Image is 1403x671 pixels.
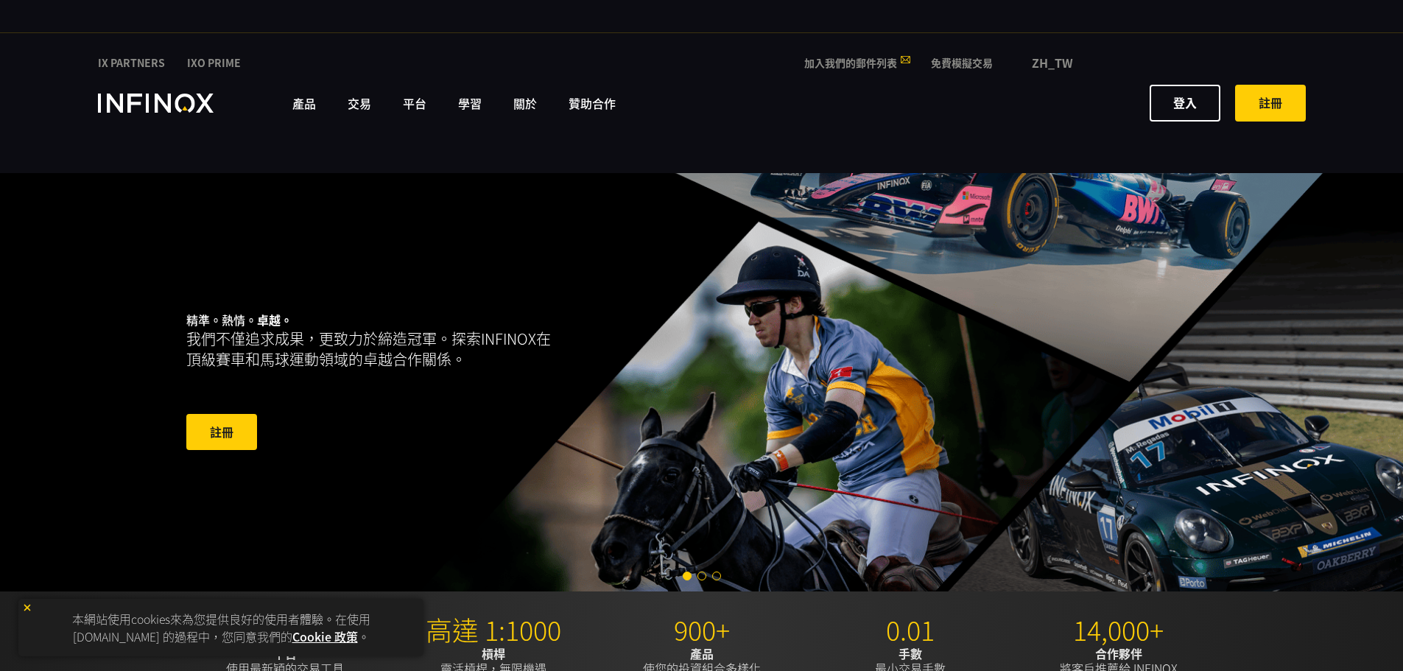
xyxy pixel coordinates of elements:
[899,644,922,662] strong: 手數
[569,94,616,112] a: 贊助合作
[186,289,650,476] div: 精準。熱情。
[1095,644,1142,662] strong: 合作夥伴
[812,614,1009,646] p: 0.01
[348,48,384,158] a: 交易
[257,311,292,329] strong: 卓越。
[395,614,592,646] p: 高達 1:1000
[458,48,495,158] a: 學習
[98,94,248,113] a: INFINOX Logo
[26,606,416,649] p: 本網站使用cookies來為您提供良好的使用者體驗。在使用 [DOMAIN_NAME] 的過程中，您同意我們的 。
[482,644,505,662] strong: 槓桿
[1020,614,1217,646] p: 14,000+
[513,48,550,158] a: 關於
[712,572,721,580] span: Go to slide 3
[1150,85,1220,121] a: 登入
[292,628,358,645] a: Cookie 政策
[403,48,440,158] a: 平台
[186,414,257,450] a: 註冊
[292,48,329,158] a: 產品
[697,572,706,580] span: Go to slide 2
[1235,85,1306,121] a: 註冊
[690,644,714,662] strong: 產品
[683,572,692,580] span: Go to slide 1
[186,329,558,370] p: 我們不僅追求成果，更致力於締造冠軍。探索INFINOX在頂級賽車和馬球運動領域的卓越合作關係。
[603,614,801,646] p: 900+
[22,603,32,613] img: yellow close icon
